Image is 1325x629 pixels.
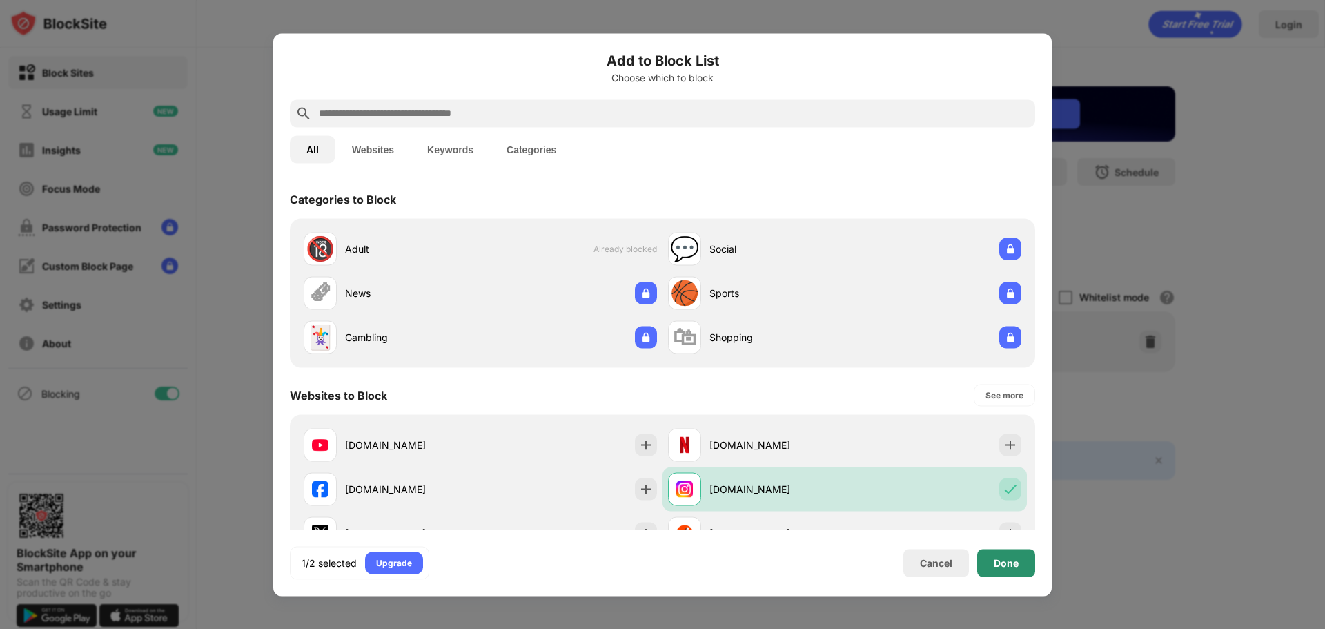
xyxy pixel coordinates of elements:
div: 🃏 [306,323,335,351]
h6: Add to Block List [290,50,1035,70]
div: [DOMAIN_NAME] [345,482,480,496]
div: 💬 [670,235,699,263]
img: favicons [676,481,693,497]
div: [DOMAIN_NAME] [709,438,845,452]
div: Cancel [920,557,952,569]
div: Done [994,557,1019,568]
div: 🔞 [306,235,335,263]
div: 🏀 [670,279,699,307]
div: Websites to Block [290,388,387,402]
div: See more [985,388,1023,402]
div: 1/2 selected [302,556,357,570]
button: Keywords [411,135,490,163]
div: [DOMAIN_NAME] [345,438,480,452]
button: Websites [335,135,411,163]
img: favicons [312,481,328,497]
img: favicons [676,525,693,541]
span: Already blocked [593,244,657,254]
div: Upgrade [376,556,412,570]
div: Social [709,242,845,256]
div: Choose which to block [290,72,1035,83]
div: Gambling [345,330,480,345]
img: search.svg [295,105,312,122]
div: Categories to Block [290,192,396,206]
div: [DOMAIN_NAME] [709,482,845,496]
div: 🗞 [308,279,332,307]
div: Shopping [709,330,845,345]
button: Categories [490,135,573,163]
button: All [290,135,335,163]
div: News [345,286,480,300]
img: favicons [312,436,328,453]
div: Sports [709,286,845,300]
div: [DOMAIN_NAME] [709,526,845,541]
div: 🛍 [673,323,696,351]
img: favicons [312,525,328,541]
div: [DOMAIN_NAME] [345,526,480,541]
img: favicons [676,436,693,453]
div: Adult [345,242,480,256]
